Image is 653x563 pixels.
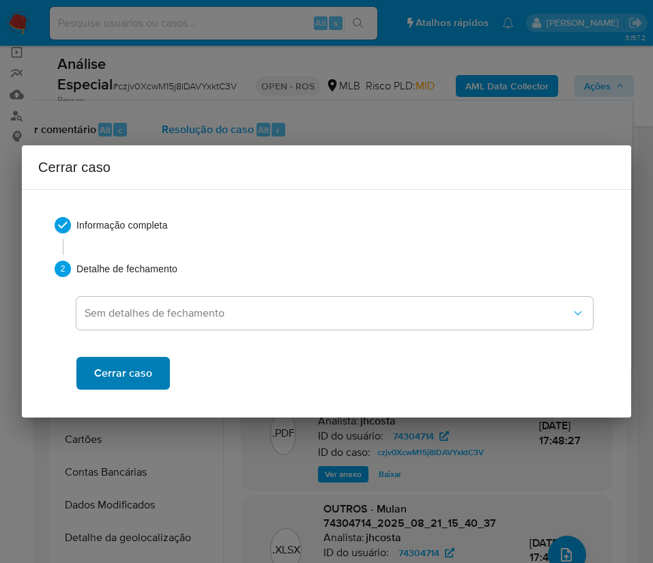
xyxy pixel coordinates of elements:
span: Informação completa [76,218,598,232]
button: Cerrar caso [76,357,170,390]
button: dropdown-closure-detail [76,297,593,330]
h2: Cerrar caso [38,156,615,178]
span: Cerrar caso [94,358,152,388]
span: Detalhe de fechamento [76,262,598,276]
text: 2 [61,264,66,274]
span: Sem detalhes de fechamento [85,306,571,320]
